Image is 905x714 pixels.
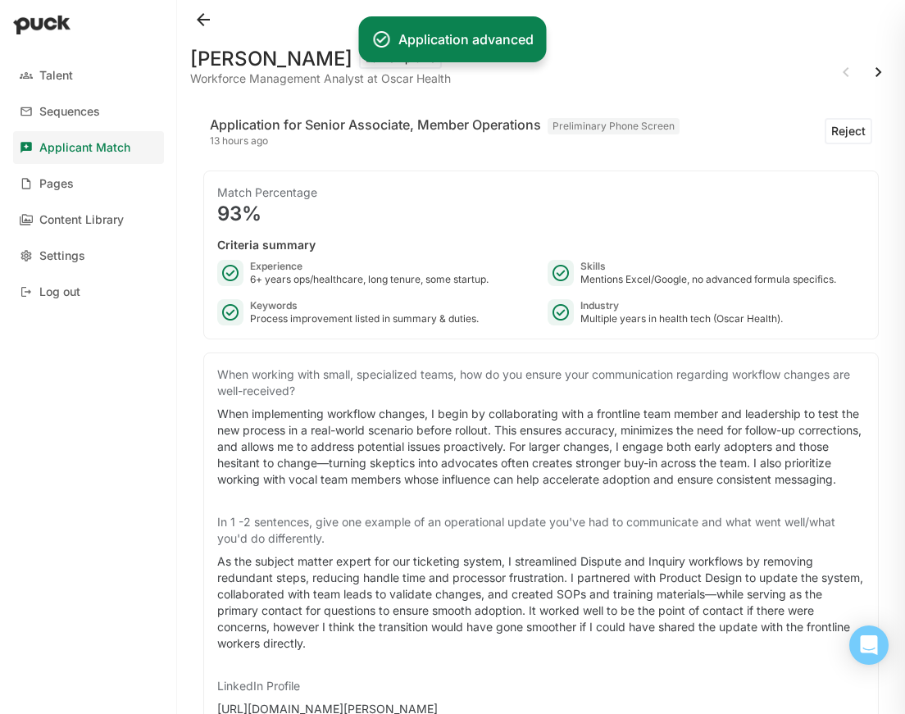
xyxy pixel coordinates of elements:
a: Pages [13,167,164,200]
div: Match Percentage [217,184,865,201]
a: Sequences [13,95,164,128]
div: In 1 -2 sentences, give one example of an operational update you've had to communicate and what w... [217,514,865,547]
a: Applicant Match [13,131,164,164]
div: LinkedIn Profile [217,678,865,694]
a: Talent [13,59,164,92]
div: Keywords [250,299,479,312]
div: Skills [580,260,836,273]
div: Talent [39,69,73,83]
div: Process improvement listed in summary & duties. [250,312,479,325]
div: Content Library [39,213,124,227]
div: Pages [39,177,74,191]
div: When working with small, specialized teams, how do you ensure your communication regarding workfl... [217,366,865,399]
div: Settings [39,249,85,263]
div: Application for Senior Associate, Member Operations [210,115,541,134]
div: Open Intercom Messenger [849,625,889,665]
div: Application advanced [398,30,534,49]
div: When implementing workflow changes, I begin by collaborating with a frontline team member and lea... [217,406,865,488]
div: As the subject matter expert for our ticketing system, I streamlined Dispute and Inquiry workflow... [217,553,865,652]
div: 6+ years ops/healthcare, long tenure, some startup. [250,273,489,286]
div: 93% [217,204,865,224]
button: Reject [825,118,872,144]
div: Criteria summary [217,237,865,253]
a: Content Library [13,203,164,236]
h1: [PERSON_NAME] [190,49,352,69]
div: 13 hours ago [210,134,680,148]
div: Multiple years in health tech (Oscar Health). [580,312,783,325]
div: Log out [39,285,80,299]
div: Applicant Match [39,141,130,155]
div: Experience [250,260,489,273]
div: Mentions Excel/Google, no advanced formula specifics. [580,273,836,286]
div: Industry [580,299,783,312]
div: Sequences [39,105,100,119]
div: Preliminary Phone Screen [548,118,680,134]
a: Settings [13,239,164,272]
div: Workforce Management Analyst at Oscar Health [190,72,451,85]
